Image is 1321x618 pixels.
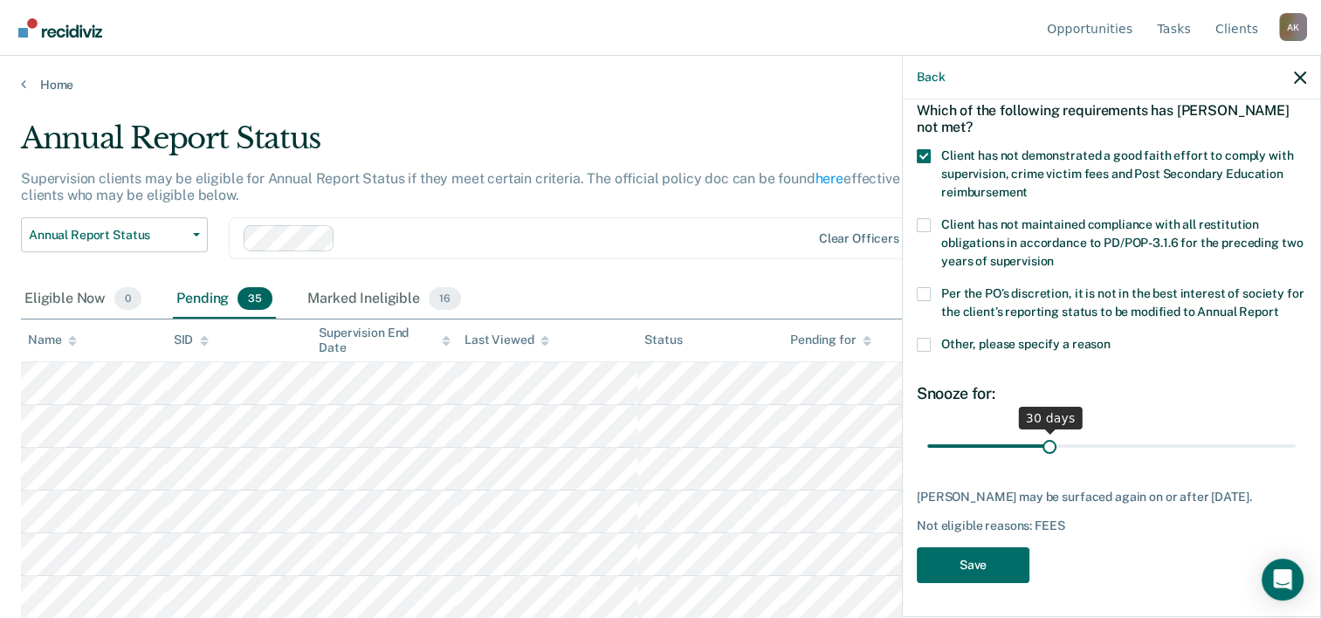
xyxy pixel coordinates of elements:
div: Annual Report Status [21,120,1012,170]
span: Annual Report Status [29,228,186,243]
div: Last Viewed [464,333,549,347]
div: Pending [173,280,276,319]
span: 35 [237,287,272,310]
div: Marked Ineligible [304,280,464,319]
div: SID [174,333,210,347]
div: Pending for [790,333,871,347]
button: Back [917,70,945,85]
span: 0 [114,287,141,310]
div: Not eligible reasons: FEES [917,518,1306,533]
div: Which of the following requirements has [PERSON_NAME] not met? [917,88,1306,149]
img: Recidiviz [18,18,102,38]
a: here [815,170,843,187]
p: Supervision clients may be eligible for Annual Report Status if they meet certain criteria. The o... [21,170,999,203]
div: Status [644,333,682,347]
div: Snooze for: [917,384,1306,403]
button: Save [917,547,1029,583]
span: Client has not maintained compliance with all restitution obligations in accordance to PD/POP-3.1... [941,217,1303,268]
div: 30 days [1019,407,1083,429]
span: 16 [429,287,461,310]
div: [PERSON_NAME] may be surfaced again on or after [DATE]. [917,490,1306,505]
div: A K [1279,13,1307,41]
div: Eligible Now [21,280,145,319]
div: Open Intercom Messenger [1262,559,1304,601]
span: Other, please specify a reason [941,337,1111,351]
div: Name [28,333,77,347]
span: Client has not demonstrated a good faith effort to comply with supervision, crime victim fees and... [941,148,1293,199]
a: Home [21,77,1300,93]
div: Supervision End Date [319,326,451,355]
button: Profile dropdown button [1279,13,1307,41]
div: Clear officers [819,231,899,246]
span: Per the PO’s discretion, it is not in the best interest of society for the client’s reporting sta... [941,286,1304,319]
